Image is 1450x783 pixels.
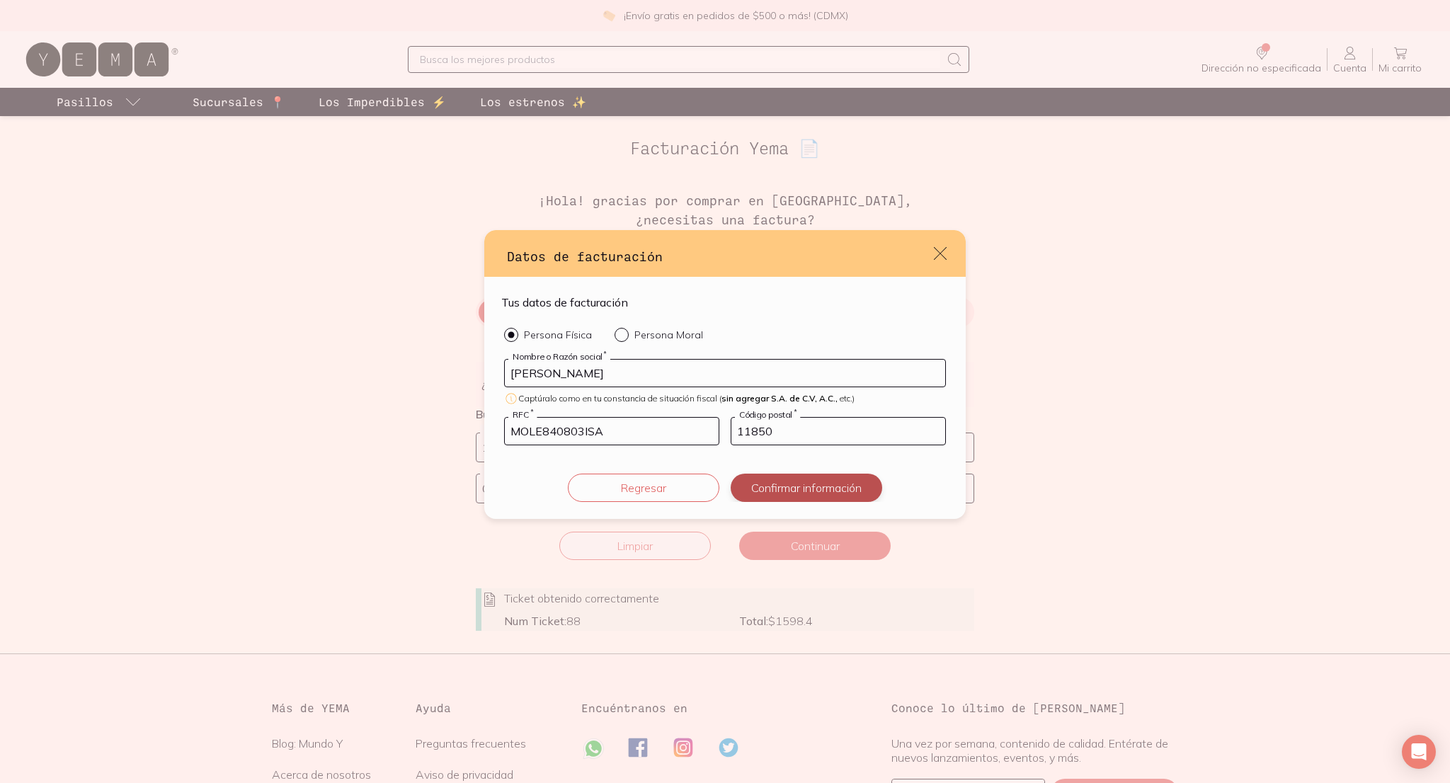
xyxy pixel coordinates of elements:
h3: Datos de facturación [507,247,932,265]
h4: Tus datos de facturación [501,294,628,311]
button: Regresar [568,474,719,502]
span: sin agregar S.A. de C.V, A.C., [721,393,838,404]
p: Persona Moral [634,328,703,341]
div: Open Intercom Messenger [1402,735,1436,769]
span: Captúralo como en tu constancia de situación fiscal ( etc.) [518,393,855,404]
label: Código postal [735,409,800,420]
p: Persona Física [524,328,592,341]
button: Confirmar información [731,474,882,502]
label: RFC [508,409,537,420]
div: default [484,230,966,519]
label: Nombre o Razón social [508,351,610,362]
